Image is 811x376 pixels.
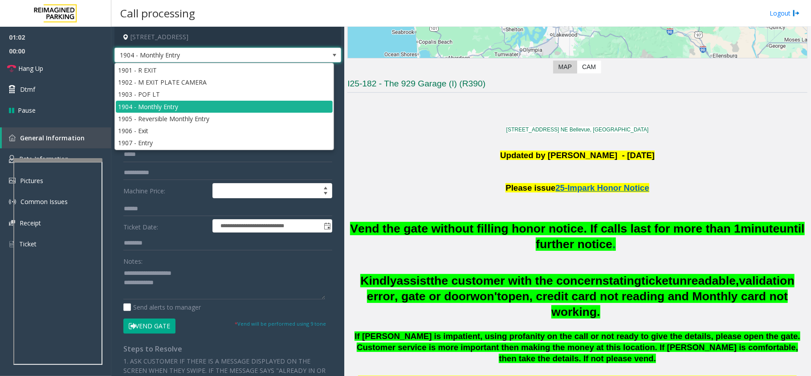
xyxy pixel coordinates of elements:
[18,106,36,115] span: Pause
[116,88,333,100] li: 1903 - POF LT
[577,61,601,74] label: CAM
[430,274,603,287] span: the customer with the concern
[20,85,35,94] span: Dtmf
[9,178,16,184] img: 'icon'
[612,237,615,251] span: .
[471,290,501,303] span: won't
[123,319,175,334] button: Vend Gate
[123,345,332,353] h4: Steps to Resolve
[536,222,805,251] span: until further notice
[235,320,326,327] small: Vend will be performed using 9 tone
[555,179,649,193] a: 25-Impark Honor Notice
[121,219,210,233] label: Ticket Date:
[18,64,43,73] span: Hang Up
[2,127,111,148] a: General Information
[116,2,200,24] h3: Call processing
[347,78,807,93] h3: I25-182 - The 929 Garage (I) (R390)
[20,134,85,142] span: General Information
[555,183,649,192] span: 25-Impark Honor Notice
[553,61,577,74] label: Map
[19,155,69,163] span: Rate Information
[9,220,15,226] img: 'icon'
[9,240,15,248] img: 'icon'
[116,137,333,149] li: 1907 - Entry
[115,48,296,62] span: 1904 - Monthly Entry
[9,135,16,141] img: 'icon'
[9,155,15,163] img: 'icon'
[603,274,641,287] span: stating
[741,222,779,235] span: minute
[116,113,333,125] li: 1905 - Reversible Monthly Entry
[641,274,672,287] span: ticket
[9,198,16,205] img: 'icon'
[116,64,333,76] li: 1901 - R EXIT
[116,125,333,137] li: 1906 - Exit
[505,183,555,192] span: Please issue
[500,151,655,160] b: Updated by [PERSON_NAME] - [DATE]
[123,302,201,312] label: Send alerts to manager
[506,127,649,133] a: [STREET_ADDRESS] NE Bellevue, [GEOGRAPHIC_DATA]
[123,253,143,266] label: Notes:
[501,290,788,319] span: open, credit card not reading and Monthly card not working.
[360,274,396,287] span: Kindly
[319,184,332,191] span: Increase value
[116,101,333,113] li: 1904 - Monthly Entry
[355,331,800,363] span: If [PERSON_NAME] is impatient, using profanity on the call or not ready to give the details, plea...
[672,274,739,287] span: unreadable,
[350,222,741,235] span: Vend the gate without filling honor notice. If calls last for more than 1
[121,183,210,198] label: Machine Price:
[793,8,800,18] img: logout
[322,220,332,232] span: Toggle popup
[319,191,332,198] span: Decrease value
[397,274,431,287] span: assist
[114,27,341,48] h4: [STREET_ADDRESS]
[770,8,800,18] a: Logout
[116,76,333,88] li: 1902 - M EXIT PLATE CAMERA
